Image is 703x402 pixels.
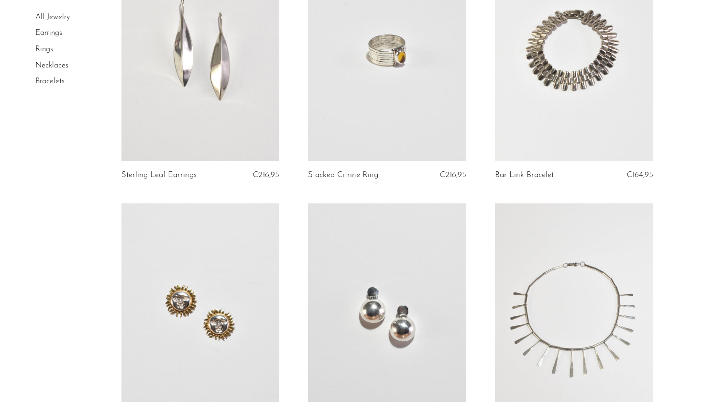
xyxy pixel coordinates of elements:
a: All Jewelry [35,13,70,21]
a: Necklaces [35,62,68,69]
a: Bar Link Bracelet [495,171,554,179]
a: Earrings [35,30,62,37]
span: €164,95 [626,171,653,179]
a: Rings [35,45,53,53]
a: Bracelets [35,78,65,85]
a: Stacked Citrine Ring [308,171,378,179]
span: €216,95 [439,171,466,179]
a: Sterling Leaf Earrings [121,171,197,179]
span: €216,95 [253,171,279,179]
